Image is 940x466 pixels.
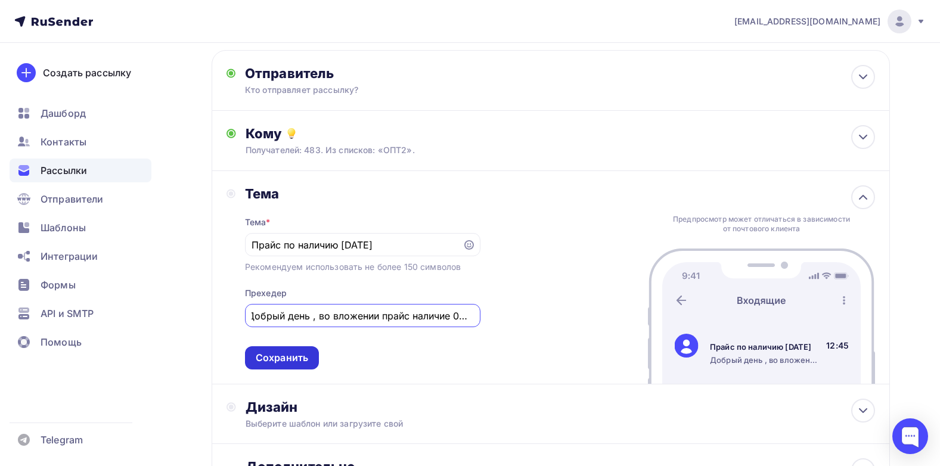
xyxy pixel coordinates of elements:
[41,192,104,206] span: Отправители
[245,261,461,273] div: Рекомендуем использовать не более 150 символов
[10,130,151,154] a: Контакты
[245,84,477,96] div: Кто отправляет рассылку?
[41,433,83,447] span: Telegram
[41,220,86,235] span: Шаблоны
[10,216,151,240] a: Шаблоны
[710,355,822,365] div: Добрый день , во вложении прайс наличие 08,09
[826,340,849,352] div: 12:45
[245,287,287,299] div: Прехедер
[43,66,131,80] div: Создать рассылку
[734,10,926,33] a: [EMAIL_ADDRESS][DOMAIN_NAME]
[10,273,151,297] a: Формы
[41,335,82,349] span: Помощь
[245,65,503,82] div: Отправитель
[710,341,822,352] div: Прайс по наличию [DATE]
[246,125,875,142] div: Кому
[41,106,86,120] span: Дашборд
[10,187,151,211] a: Отправители
[670,215,854,234] div: Предпросмотр может отличаться в зависимости от почтового клиента
[10,159,151,182] a: Рассылки
[41,278,76,292] span: Формы
[252,309,473,323] input: Текст, который будут видеть подписчики
[245,185,480,202] div: Тема
[41,135,86,149] span: Контакты
[246,399,875,415] div: Дизайн
[246,418,812,430] div: Выберите шаблон или загрузите свой
[10,101,151,125] a: Дашборд
[734,15,880,27] span: [EMAIL_ADDRESS][DOMAIN_NAME]
[41,249,98,263] span: Интеграции
[252,238,455,252] input: Укажите тему письма
[246,144,812,156] div: Получателей: 483. Из списков: «ОПТ2».
[41,163,87,178] span: Рассылки
[245,216,271,228] div: Тема
[256,351,308,365] div: Сохранить
[41,306,94,321] span: API и SMTP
